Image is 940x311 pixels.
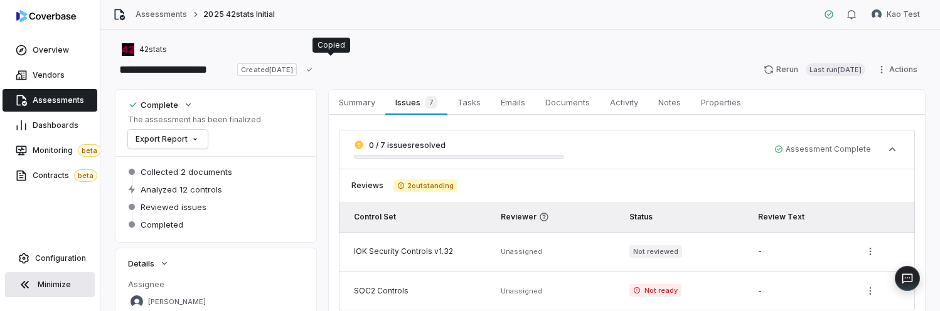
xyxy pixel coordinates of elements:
button: Complete [124,93,197,116]
span: Overview [33,45,69,55]
span: Configuration [35,253,86,263]
span: Vendors [33,70,65,80]
a: Assessments [136,9,187,19]
span: Properties [696,94,746,110]
a: Assessments [3,89,97,112]
img: logo-D7KZi-bG.svg [16,10,76,23]
button: Export Report [128,130,208,149]
span: Emails [496,94,530,110]
span: 42stats [139,45,167,55]
span: Contracts [33,169,97,182]
a: Vendors [3,64,97,87]
a: Overview [3,39,97,61]
a: Monitoringbeta [3,139,97,162]
div: - [758,286,846,296]
span: Review Text [758,212,804,221]
span: 7 [425,96,437,108]
span: Reviews [351,181,383,191]
span: Reviewed issues [141,201,206,213]
span: Unassigned [501,247,542,256]
p: The assessment has been finalized [128,115,261,125]
span: beta [74,169,97,182]
span: [PERSON_NAME] [148,297,206,307]
span: Status [629,212,653,221]
span: 2 outstanding [393,179,457,192]
span: Unassigned [501,287,542,295]
div: Copied [318,40,345,50]
button: Actions [873,60,925,79]
div: SOC2 Controls [354,286,486,296]
span: Minimize [38,280,71,290]
a: Contractsbeta [3,164,97,187]
span: Created [DATE] [237,63,296,76]
span: Dashboards [33,120,78,130]
span: Not reviewed [629,245,682,258]
span: Issues [390,93,442,111]
span: Collected 2 documents [141,166,232,177]
img: Amanda Pettenati avatar [131,295,143,308]
span: Last run [DATE] [806,63,865,76]
div: Complete [128,99,178,110]
span: Activity [605,94,643,110]
a: Dashboards [3,114,97,137]
button: Kao Test avatarKao Test [864,5,927,24]
div: - [758,246,846,256]
span: Monitoring [33,144,101,157]
span: Reviewer [501,212,614,222]
span: Assessments [33,95,84,105]
span: 2025 42stats Initial [203,9,275,19]
span: Analyzed 12 controls [141,184,222,195]
button: Copy link [298,58,321,81]
dt: Assignee [128,278,304,290]
button: Details [124,252,173,275]
span: Documents [540,94,595,110]
div: IOK Security Controls v1.32 [354,246,486,256]
span: Assessment Complete [774,144,871,154]
span: Completed [141,219,183,230]
span: Kao Test [887,9,920,19]
span: 0 / 7 issues resolved [369,140,446,150]
button: Minimize [5,272,95,297]
span: Tasks [452,94,486,110]
span: Control Set [354,212,396,221]
span: beta [78,144,101,157]
span: Summary [334,94,380,110]
a: Configuration [5,247,95,270]
span: Details [128,258,154,269]
span: Notes [653,94,686,110]
button: RerunLast run[DATE] [756,60,873,79]
img: Kao Test avatar [872,9,882,19]
button: https://42stats.com/42stats [118,38,171,61]
span: Not ready [629,284,681,297]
